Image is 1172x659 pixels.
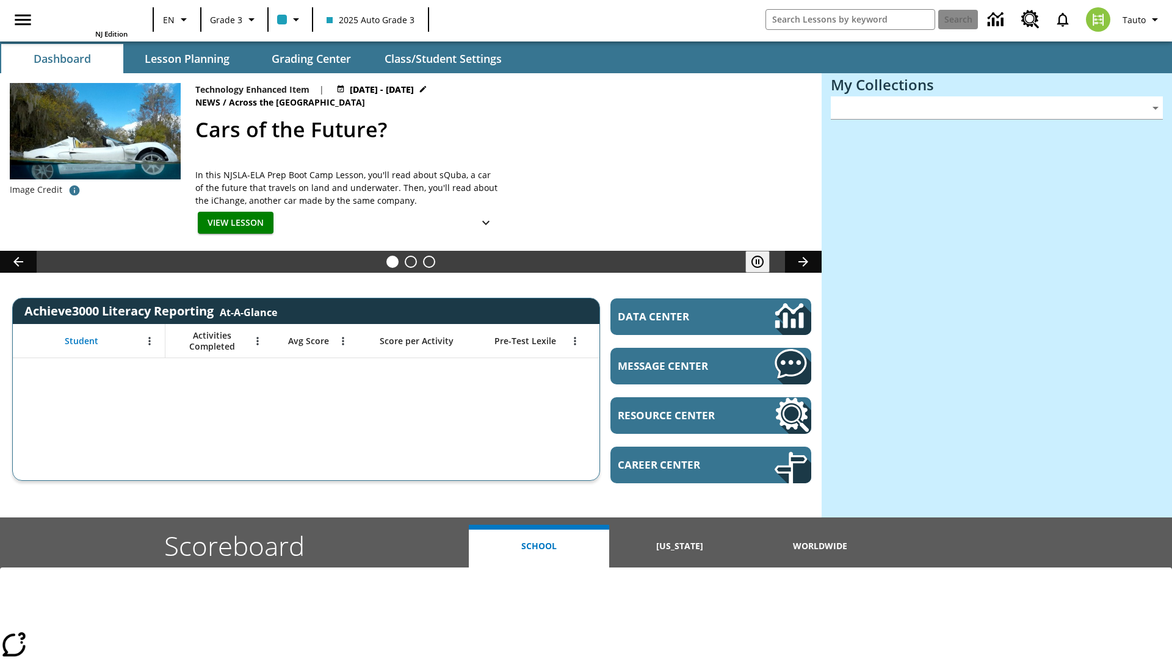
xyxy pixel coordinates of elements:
button: Lesson Planning [126,44,248,73]
span: Grading Center [272,52,351,66]
button: Pause [745,251,770,273]
span: Achieve3000 Literacy Reporting [24,303,277,319]
p: Technology Enhanced Item [195,83,309,96]
span: Tauto [1123,13,1146,26]
a: Data Center [610,298,811,335]
span: 2025 Auto Grade 3 [327,13,414,26]
button: Open Menu [248,332,267,350]
button: Open Menu [140,332,159,350]
span: Message Center [618,359,738,373]
button: Photo credit: AP [62,179,87,201]
img: High-tech automobile treading water. [10,83,181,198]
img: avatar image [1086,7,1110,32]
span: News [195,96,223,109]
span: NJ Edition [95,29,128,38]
span: [DATE] - [DATE] [350,83,414,96]
a: Resource Center, Will open in new tab [1014,3,1047,36]
button: School [469,525,609,567]
input: search field [766,10,935,29]
a: Data Center [980,3,1014,37]
a: Home [48,5,128,29]
a: Message Center [610,348,811,384]
a: Notifications [1047,4,1079,35]
span: Across the [GEOGRAPHIC_DATA] [229,96,367,109]
button: Open side menu [5,2,41,38]
button: Profile/Settings [1118,9,1167,31]
span: Lesson Planning [145,52,230,66]
span: Score per Activity [380,336,454,347]
button: Class color is light blue. Change class color [272,9,308,31]
span: Activities Completed [172,330,252,352]
button: Grading Center [250,44,372,73]
button: Select a new avatar [1079,4,1118,35]
div: Home [48,4,128,38]
a: Resource Center, Will open in new tab [610,397,811,434]
div: At-A-Glance [220,303,277,319]
h2: Cars of the Future? [195,114,807,145]
button: Show Details [474,212,498,234]
button: Worldwide [750,525,891,567]
span: Avg Score [288,336,329,347]
span: Resource Center [618,408,738,422]
a: Career Center [610,447,811,483]
button: Lesson carousel, Next [785,251,822,273]
button: Slide 2 Pre-release lesson [405,256,417,268]
span: Dashboard [34,52,91,66]
p: Image Credit [10,184,62,196]
button: Slide 1 Cars of the Future? [386,256,399,268]
button: Open Menu [566,332,584,350]
span: Data Center [618,309,733,323]
span: Class/Student Settings [385,52,502,66]
div: In this NJSLA-ELA Prep Boot Camp Lesson, you'll read about sQuba, a car of the future that travel... [195,168,501,207]
span: Student [65,336,98,347]
button: [US_STATE] [609,525,750,567]
button: Class/Student Settings [375,44,512,73]
button: Language: EN, Select a language [157,9,197,31]
button: Grade: Grade 3, Select a grade [205,9,264,31]
div: Pause [745,251,782,273]
span: EN [163,13,175,26]
button: View Lesson [198,212,273,234]
span: | [319,83,324,96]
button: Jul 01 - Aug 01 Choose Dates [334,83,430,96]
button: Dashboard [1,44,123,73]
h3: My Collections [831,76,1163,93]
span: Career Center [618,458,738,472]
button: Slide 3 Career Lesson [423,256,435,268]
span: / [223,96,226,108]
button: Open Menu [334,332,352,350]
span: Pre-Test Lexile [494,336,556,347]
span: Grade 3 [210,13,242,26]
